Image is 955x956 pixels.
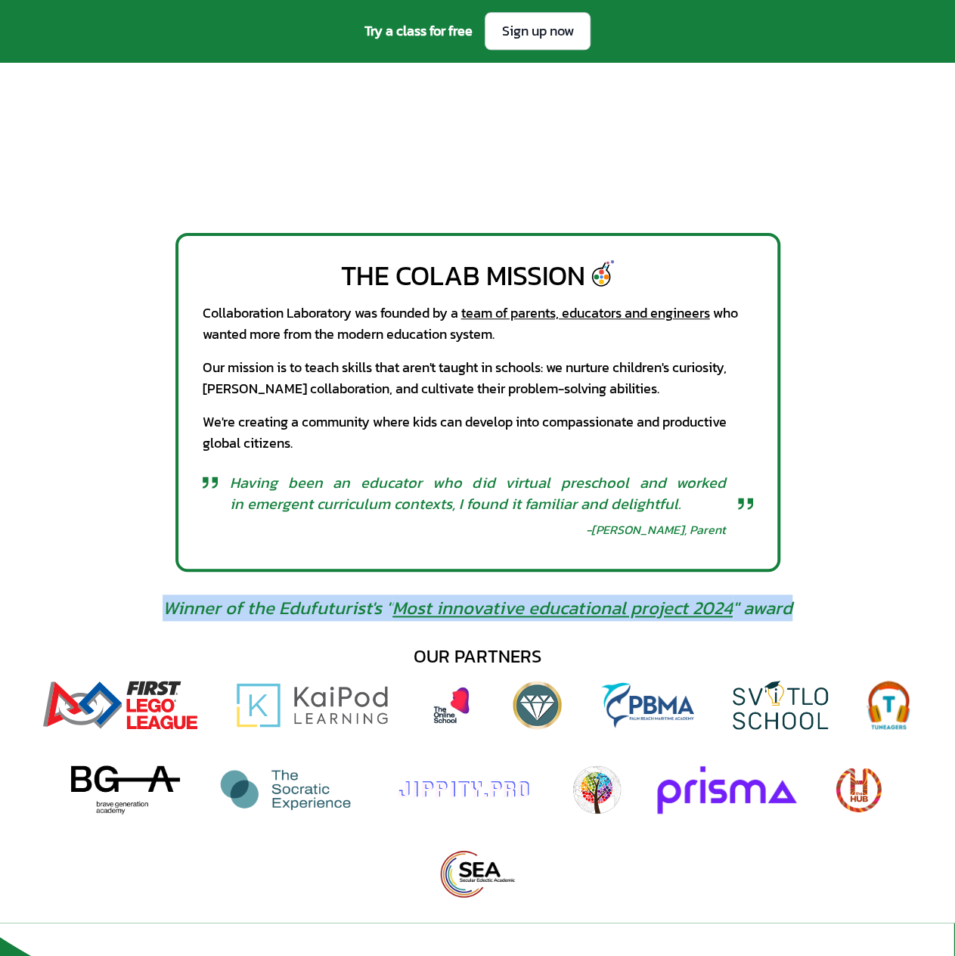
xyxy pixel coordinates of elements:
[833,765,884,814] img: The Hub
[163,596,792,620] span: Winner of the Edufuturist's " " award
[733,681,828,729] img: Svitlo
[461,303,710,323] a: team of parents, educators and engineers
[512,681,562,729] img: Diamond View
[203,411,753,454] div: We're creating a community where kids can develop into compassionate and productive global citizens.
[864,681,913,729] img: Tuneagers
[485,12,591,50] a: Sign up now
[391,765,536,814] img: Jippity.Pro
[234,681,391,729] img: Kaipod
[586,520,726,539] div: - [PERSON_NAME], Parent
[42,681,197,729] img: FIRST Lego League
[71,765,180,814] img: Brave Generation Academy
[572,765,621,814] img: Worldschooling Quest
[427,681,476,729] img: The Online School
[230,472,726,514] span: Having been an educator who did virtual preschool and worked in emergent curriculum contexts, I f...
[203,357,753,399] div: Our mission is to teach skills that aren't taught in schools: we nurture children's curiosity, [P...
[439,850,515,899] img: Secular Eclectic Academic
[364,20,473,42] span: Try a class for free
[203,303,753,345] div: Collaboration Laboratory was founded by a who wanted more from the modern education system.
[657,765,797,814] img: Prisma
[216,765,355,814] img: The Socratic Experience
[414,644,541,669] div: our partners
[341,260,585,290] div: The CoLab Mission
[599,681,696,729] img: Palm Beach Maritime Academy
[392,594,733,621] a: Most innovative educational project 2024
